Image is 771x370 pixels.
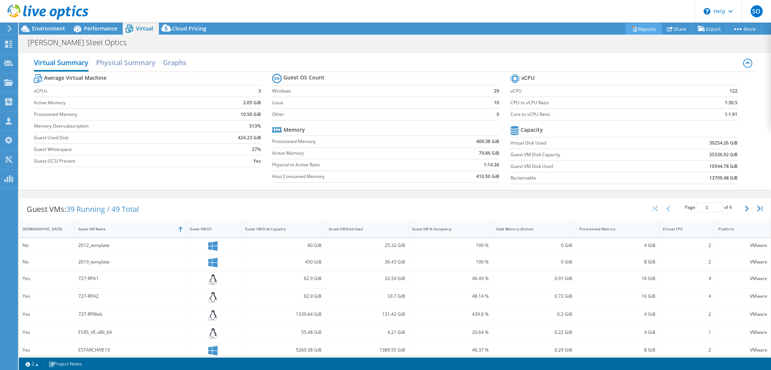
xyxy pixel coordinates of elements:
[329,241,405,250] div: 25.32 GiB
[44,74,107,82] b: Average Virtual Machine
[20,359,44,368] a: 2
[272,138,433,145] label: Provisioned Memory
[412,346,489,354] div: 46.37 %
[663,227,702,231] div: Virtual CPU
[78,274,183,283] div: 727-RPA1
[510,151,659,158] label: Guest VM Disk Capacity
[258,87,261,95] b: 3
[663,274,711,283] div: 4
[272,111,478,118] label: Other
[521,74,535,82] b: vCPU
[727,23,762,35] a: More
[476,138,499,145] b: 409.38 GiB
[479,149,499,157] b: 79.86 GiB
[709,139,737,147] b: 30254.26 GiB
[663,310,711,318] div: 2
[510,139,659,147] label: Virtual Disk Used
[241,111,261,118] b: 10.50 GiB
[579,328,656,337] div: 4 GiB
[252,146,261,153] b: 27%
[729,204,732,210] span: 4
[412,227,480,231] div: Guest VM % Occupancy
[329,227,396,231] div: Guest VM Disk Used
[43,359,87,368] a: Project Notes
[249,122,261,130] b: 513%
[718,292,767,300] div: VMware
[32,25,65,32] span: Environment
[476,173,499,180] b: 410.50 GiB
[23,310,71,318] div: Yes
[245,292,322,300] div: 62.9 GiB
[579,258,656,266] div: 8 GiB
[78,310,183,318] div: 727-RPWeb
[23,346,71,354] div: Yes
[718,258,767,266] div: VMware
[329,346,405,354] div: 1389.55 GiB
[730,87,737,95] b: 122
[725,99,737,107] b: 1:30.5
[709,151,737,158] b: 35336.92 GiB
[23,274,71,283] div: Yes
[579,227,647,231] div: Provisioned Memory
[190,227,229,231] div: Guest VM OS
[412,328,489,337] div: 20.64 %
[19,198,146,221] div: Guest VMs:
[497,111,499,118] b: 0
[23,328,71,337] div: Yes
[626,23,662,35] a: Reports
[23,292,71,300] div: Yes
[412,292,489,300] div: 48.14 %
[34,111,206,118] label: Provisioned Memory
[272,99,478,107] label: Linux
[23,227,62,231] div: [DEMOGRAPHIC_DATA]
[163,55,186,70] h2: Graphs
[496,241,572,250] div: 0 GiB
[34,146,206,153] label: Guest Whitespace
[579,292,656,300] div: 16 GiB
[510,174,659,182] label: Reclaimable
[78,227,174,231] div: Guest VM Name
[579,346,656,354] div: 8 GiB
[510,111,686,118] label: Core to vCPU Ratio
[66,204,139,214] span: 39 Running / 49 Total
[496,346,572,354] div: 0.29 GiB
[412,241,489,250] div: 100 %
[704,8,710,15] svg: \n
[484,161,499,169] b: 1:14.36
[329,292,405,300] div: 33.7 GiB
[496,258,572,266] div: 0 GiB
[34,122,206,130] label: Memory Oversubscription
[494,87,499,95] b: 29
[283,126,305,134] b: Memory
[329,310,405,318] div: 131.42 GiB
[245,328,322,337] div: 55.48 GiB
[245,346,322,354] div: 5269.38 GiB
[272,149,433,157] label: Active Memory
[718,310,767,318] div: VMware
[245,227,312,231] div: Guest VM Disk Capacity
[245,274,322,283] div: 62.9 GiB
[172,25,206,32] span: Cloud Pricing
[663,241,711,250] div: 2
[24,38,138,47] h1: [PERSON_NAME] Steel Optics
[243,99,261,107] b: 2.05 GiB
[245,310,322,318] div: 1339.64 GiB
[579,310,656,318] div: 4 GiB
[718,346,767,354] div: VMware
[78,258,183,266] div: 2019_template
[496,310,572,318] div: 0.2 GiB
[329,274,405,283] div: 32.54 GiB
[663,346,711,354] div: 2
[329,258,405,266] div: 36.43 GiB
[245,258,322,266] div: 450 GiB
[34,134,206,142] label: Guest Used Disk
[136,25,153,32] span: Virtual
[579,241,656,250] div: 4 GiB
[283,74,325,81] b: Guest OS Count
[663,328,711,337] div: 1
[34,99,206,107] label: Active Memory
[496,292,572,300] div: 0.72 GiB
[663,292,711,300] div: 4
[23,241,71,250] div: No
[34,55,88,72] h2: Virtual Summary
